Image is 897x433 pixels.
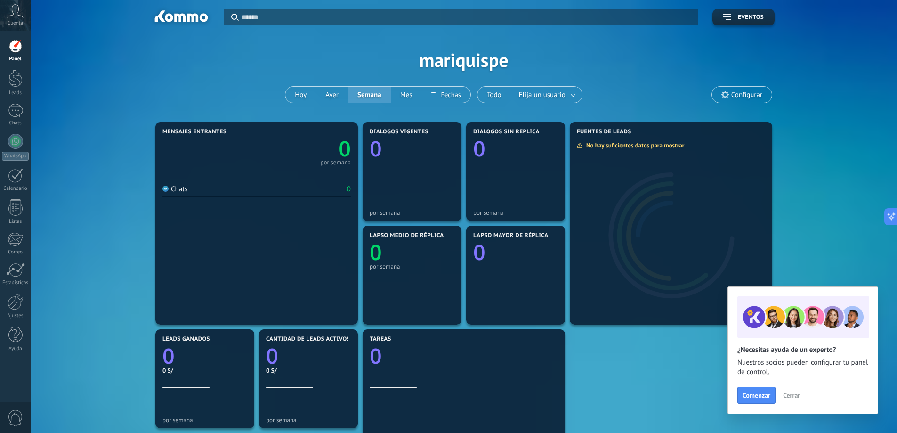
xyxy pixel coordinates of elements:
div: Chats [2,120,29,126]
button: Eventos [712,9,775,25]
span: Lapso medio de réplica [370,232,444,239]
div: Estadísticas [2,280,29,286]
div: WhatsApp [2,152,29,161]
text: 0 [473,238,485,267]
a: 0 [162,342,247,370]
div: por semana [320,160,351,165]
img: Chats [162,186,169,192]
span: Leads ganados [162,336,210,343]
span: Tareas [370,336,391,343]
button: Hoy [285,87,316,103]
div: Panel [2,56,29,62]
span: Cantidad de leads activos [266,336,350,343]
button: Ayer [316,87,348,103]
span: Diálogos vigentes [370,129,428,135]
div: Chats [162,185,188,194]
div: Leads [2,90,29,96]
span: Nuestros socios pueden configurar tu panel de control. [737,358,868,377]
text: 0 [339,134,351,163]
a: 0 [370,342,558,370]
text: 0 [370,238,382,267]
span: Fuentes de leads [577,129,631,135]
div: 0 S/ [162,367,247,375]
div: por semana [370,263,454,270]
div: Ajustes [2,313,29,319]
a: 0 [257,134,351,163]
div: Calendario [2,186,29,192]
span: Cuenta [8,20,23,26]
div: Listas [2,219,29,225]
button: Fechas [421,87,470,103]
span: Comenzar [743,392,770,399]
text: 0 [370,134,382,163]
span: Lapso mayor de réplica [473,232,548,239]
text: 0 [473,134,485,163]
button: Elija un usuario [511,87,582,103]
div: por semana [162,417,247,424]
div: 0 [347,185,351,194]
div: No hay suficientes datos para mostrar [576,141,691,149]
a: 0 [266,342,351,370]
div: por semana [266,417,351,424]
text: 0 [370,342,382,370]
button: Comenzar [737,387,776,404]
text: 0 [266,342,278,370]
div: 0 S/ [266,367,351,375]
div: por semana [473,209,558,216]
span: Diálogos sin réplica [473,129,540,135]
span: Elija un usuario [517,89,567,101]
div: Correo [2,249,29,255]
span: Cerrar [783,392,800,399]
span: Mensajes entrantes [162,129,226,135]
div: por semana [370,209,454,216]
button: Semana [348,87,391,103]
button: Todo [477,87,511,103]
span: Configurar [731,91,762,99]
button: Cerrar [779,388,804,402]
h2: ¿Necesitas ayuda de un experto? [737,345,868,354]
text: 0 [162,342,175,370]
div: Ayuda [2,346,29,352]
span: Eventos [738,14,764,21]
button: Mes [391,87,422,103]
